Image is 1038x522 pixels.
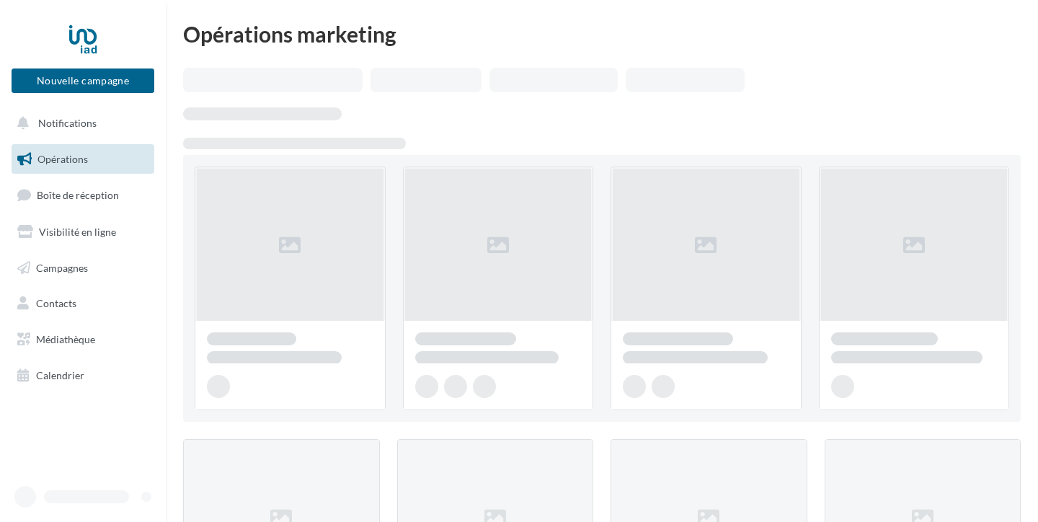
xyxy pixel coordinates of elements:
span: Opérations [37,153,88,165]
a: Contacts [9,288,157,319]
span: Calendrier [36,369,84,381]
span: Visibilité en ligne [39,226,116,238]
span: Notifications [38,117,97,129]
a: Campagnes [9,253,157,283]
button: Notifications [9,108,151,138]
a: Boîte de réception [9,180,157,211]
div: Opérations marketing [183,23,1021,45]
button: Nouvelle campagne [12,68,154,93]
a: Visibilité en ligne [9,217,157,247]
span: Médiathèque [36,333,95,345]
a: Médiathèque [9,324,157,355]
span: Contacts [36,297,76,309]
span: Boîte de réception [37,189,119,201]
a: Opérations [9,144,157,174]
span: Campagnes [36,261,88,273]
a: Calendrier [9,360,157,391]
